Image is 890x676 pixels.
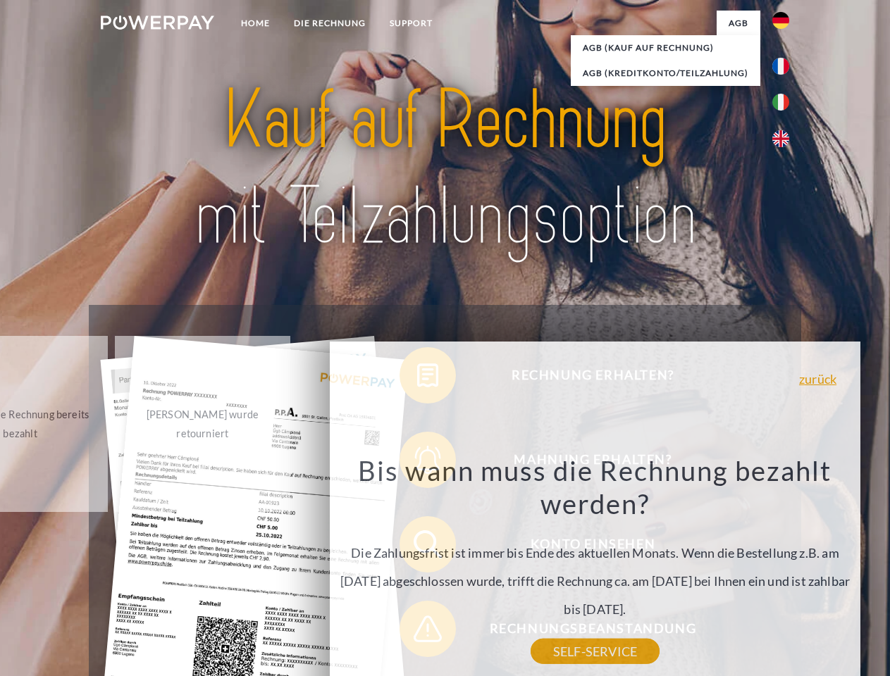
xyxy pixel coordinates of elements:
[378,11,445,36] a: SUPPORT
[717,11,760,36] a: agb
[282,11,378,36] a: DIE RECHNUNG
[772,12,789,29] img: de
[531,639,660,664] a: SELF-SERVICE
[571,61,760,86] a: AGB (Kreditkonto/Teilzahlung)
[772,94,789,111] img: it
[229,11,282,36] a: Home
[123,405,282,443] div: [PERSON_NAME] wurde retourniert
[772,130,789,147] img: en
[772,58,789,75] img: fr
[799,373,836,385] a: zurück
[571,35,760,61] a: AGB (Kauf auf Rechnung)
[338,453,853,521] h3: Bis wann muss die Rechnung bezahlt werden?
[101,15,214,30] img: logo-powerpay-white.svg
[338,453,853,651] div: Die Zahlungsfrist ist immer bis Ende des aktuellen Monats. Wenn die Bestellung z.B. am [DATE] abg...
[135,68,755,270] img: title-powerpay_de.svg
